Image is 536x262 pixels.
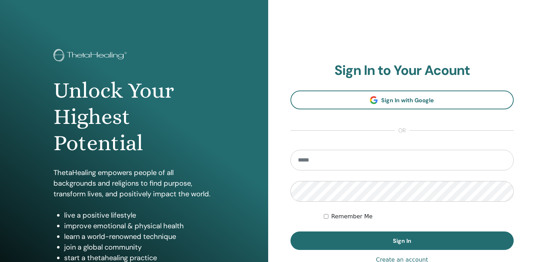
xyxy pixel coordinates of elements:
[290,231,514,250] button: Sign In
[290,62,514,79] h2: Sign In to Your Acount
[381,97,434,104] span: Sign In with Google
[64,231,214,242] li: learn a world-renowned technique
[290,91,514,109] a: Sign In with Google
[53,77,214,157] h1: Unlock Your Highest Potential
[331,212,373,221] label: Remember Me
[393,237,411,245] span: Sign In
[64,242,214,252] li: join a global community
[64,220,214,231] li: improve emotional & physical health
[53,167,214,199] p: ThetaHealing empowers people of all backgrounds and religions to find purpose, transform lives, a...
[64,210,214,220] li: live a positive lifestyle
[324,212,514,221] div: Keep me authenticated indefinitely or until I manually logout
[395,126,410,135] span: or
